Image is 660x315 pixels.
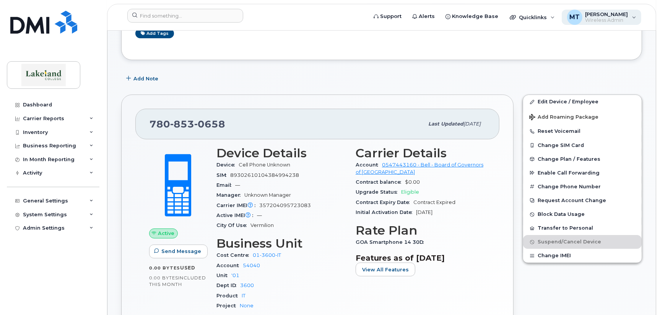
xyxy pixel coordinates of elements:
span: Send Message [161,248,201,255]
button: Block Data Usage [523,207,642,221]
button: Change Phone Number [523,180,642,194]
input: Find something... [127,9,243,23]
a: Alerts [407,9,440,24]
span: [PERSON_NAME] [585,11,628,17]
span: Active IMEI [216,212,257,218]
span: SIM [216,172,230,178]
span: Unknown Manager [244,192,291,198]
a: 01-3600-IT [253,252,281,258]
span: Cost Centre [216,252,253,258]
span: Cell Phone Unknown [239,162,290,168]
a: 0547443160 - Bell - Board of Governors of [GEOGRAPHIC_DATA] [356,162,483,175]
a: Add tags [135,29,174,38]
h3: Business Unit [216,237,346,250]
span: Email [216,182,235,188]
span: Knowledge Base [452,13,498,20]
span: Enable Call Forwarding [538,170,600,176]
span: Initial Activation Date [356,209,416,215]
button: Add Note [121,72,165,85]
h3: Carrier Details [356,146,486,160]
span: 357204095723083 [259,202,311,208]
a: IT [242,293,245,299]
span: Support [380,13,402,20]
span: Alerts [419,13,435,20]
span: 89302610104384994238 [230,172,299,178]
a: '01 [231,273,239,278]
span: Device [216,162,239,168]
a: Support [368,9,407,24]
button: Suspend/Cancel Device [523,235,642,249]
span: City Of Use [216,222,250,228]
h3: Rate Plan [356,224,486,237]
span: Eligible [401,189,419,195]
span: [DATE] [416,209,432,215]
span: Contract balance [356,179,405,185]
span: $0.00 [405,179,420,185]
span: View All Features [362,266,409,273]
button: View All Features [356,263,415,276]
div: Margaret Templeton [562,10,642,25]
button: Change IMEI [523,249,642,263]
span: Unit [216,273,231,278]
span: Add Roaming Package [529,114,598,121]
span: — [235,182,240,188]
a: 54040 [243,263,260,268]
button: Change SIM Card [523,139,642,152]
span: Change Plan / Features [538,156,600,162]
button: Enable Call Forwarding [523,166,642,180]
span: Add Note [133,75,158,82]
button: Change Plan / Features [523,152,642,166]
button: Request Account Change [523,194,642,207]
span: Product [216,293,242,299]
span: 853 [170,118,194,130]
span: — [257,212,262,218]
span: Contract Expired [413,199,455,205]
span: Manager [216,192,244,198]
span: used [180,265,195,271]
span: Last updated [428,121,463,127]
button: Send Message [149,245,208,258]
h3: Device Details [216,146,346,160]
a: Knowledge Base [440,9,504,24]
span: Wireless Admin [585,17,628,23]
a: 3600 [240,282,254,288]
span: Vermilion [250,222,274,228]
span: 0.00 Bytes [149,265,180,271]
span: Active [158,230,174,237]
span: Upgrade Status [356,189,401,195]
span: 0658 [194,118,225,130]
button: Add Roaming Package [523,109,642,124]
h3: Features as of [DATE] [356,253,486,263]
span: MT [569,13,580,22]
span: Account [216,263,243,268]
button: Reset Voicemail [523,124,642,138]
a: Edit Device / Employee [523,95,642,109]
button: Transfer to Personal [523,221,642,235]
span: Carrier IMEI [216,202,259,208]
span: Dept ID [216,282,240,288]
div: Quicklinks [504,10,560,25]
span: Contract Expiry Date [356,199,413,205]
span: Suspend/Cancel Device [538,239,601,245]
span: 0.00 Bytes [149,275,178,281]
span: 780 [150,118,225,130]
span: Quicklinks [519,14,547,20]
span: [DATE] [463,121,481,127]
a: None [240,303,254,308]
span: GOA Smartphone 14 30D [356,239,428,245]
span: Account [356,162,382,168]
span: Project [216,303,240,308]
